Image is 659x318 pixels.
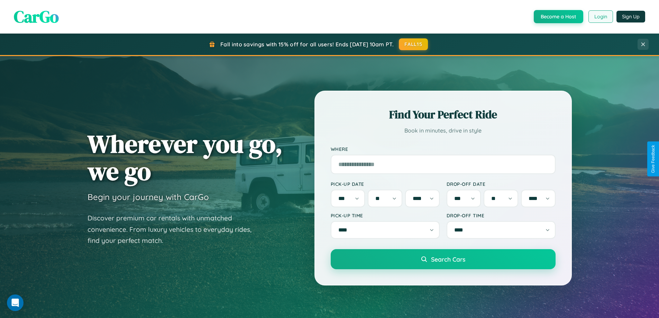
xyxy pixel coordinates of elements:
button: Become a Host [534,10,583,23]
h1: Wherever you go, we go [88,130,283,185]
button: FALL15 [399,38,428,50]
p: Discover premium car rentals with unmatched convenience. From luxury vehicles to everyday rides, ... [88,212,260,246]
label: Pick-up Date [331,181,440,187]
h3: Begin your journey with CarGo [88,192,209,202]
button: Login [588,10,613,23]
div: Open Intercom Messenger [7,294,24,311]
span: Fall into savings with 15% off for all users! Ends [DATE] 10am PT. [220,41,394,48]
span: Search Cars [431,255,465,263]
label: Drop-off Time [447,212,556,218]
p: Book in minutes, drive in style [331,126,556,136]
label: Where [331,146,556,152]
div: Give Feedback [651,145,656,173]
label: Drop-off Date [447,181,556,187]
button: Sign Up [616,11,645,22]
span: CarGo [14,5,59,28]
h2: Find Your Perfect Ride [331,107,556,122]
label: Pick-up Time [331,212,440,218]
button: Search Cars [331,249,556,269]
